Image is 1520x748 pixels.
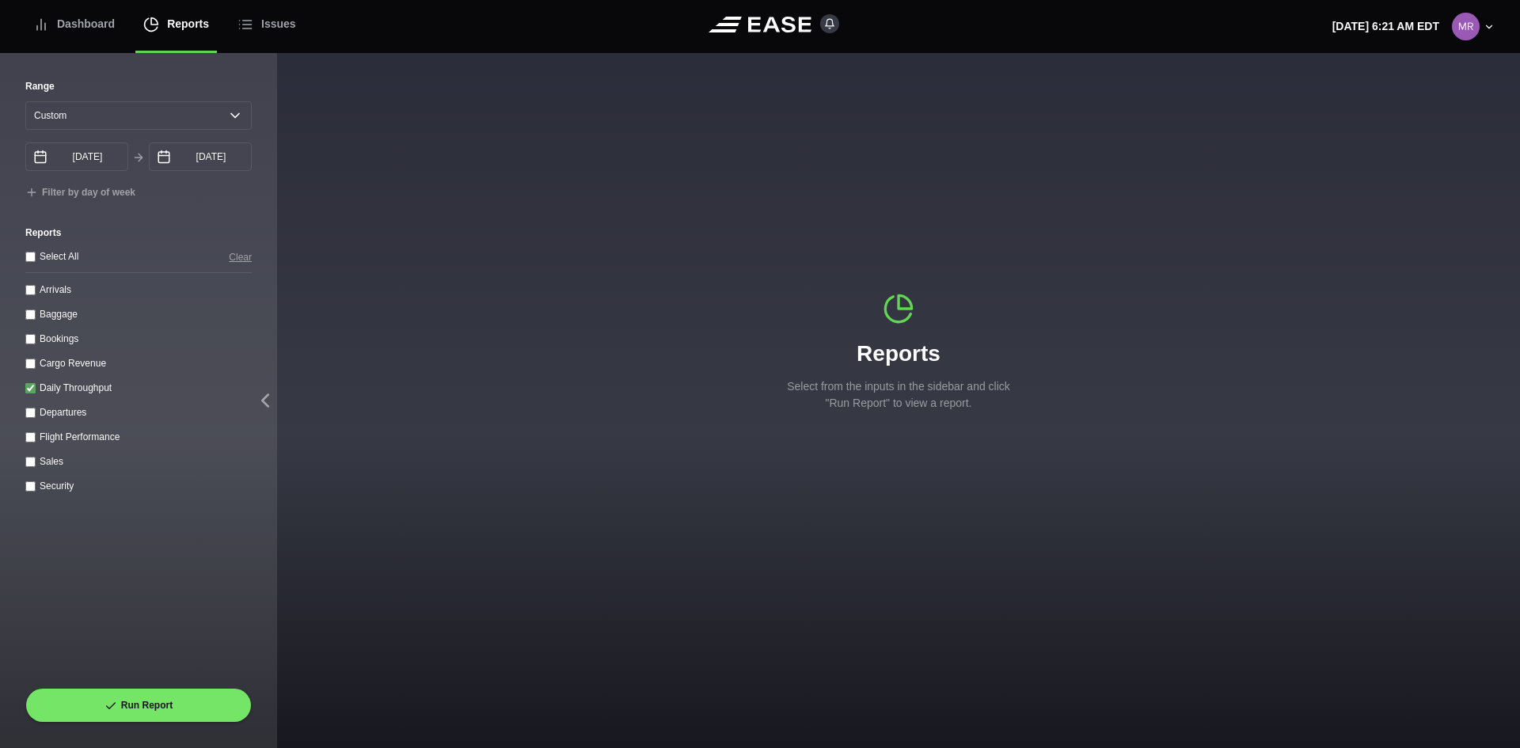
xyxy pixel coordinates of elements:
[40,480,74,492] label: Security
[40,251,78,262] label: Select All
[25,79,252,93] label: Range
[40,382,112,393] label: Daily Throughput
[40,407,86,418] label: Departures
[40,309,78,320] label: Baggage
[1332,18,1439,35] p: [DATE] 6:21 AM EDT
[40,284,71,295] label: Arrivals
[229,249,252,265] button: Clear
[40,431,120,442] label: Flight Performance
[1452,13,1480,40] img: 0b2ed616698f39eb9cebe474ea602d52
[40,456,63,467] label: Sales
[25,142,128,171] input: mm/dd/yyyy
[25,226,252,240] label: Reports
[780,293,1017,412] div: Reports
[25,688,252,723] button: Run Report
[25,187,135,199] button: Filter by day of week
[149,142,252,171] input: mm/dd/yyyy
[40,358,106,369] label: Cargo Revenue
[780,337,1017,370] h1: Reports
[780,378,1017,412] p: Select from the inputs in the sidebar and click "Run Report" to view a report.
[40,333,78,344] label: Bookings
